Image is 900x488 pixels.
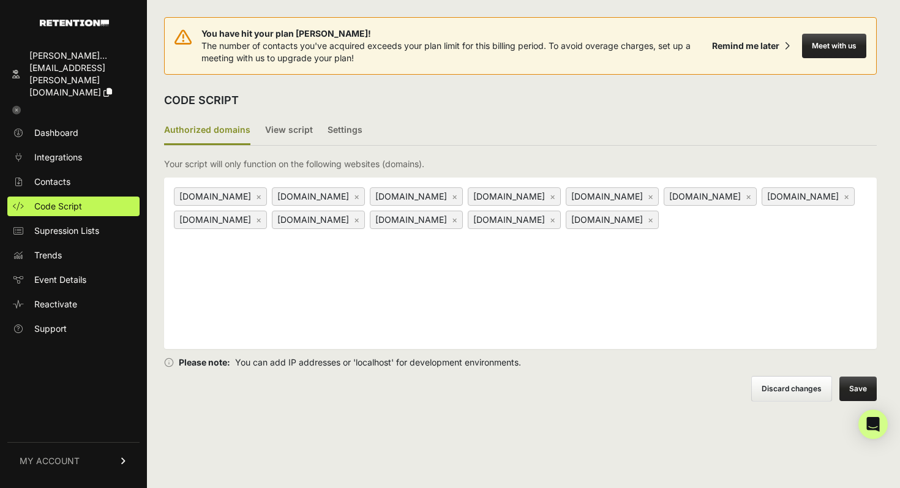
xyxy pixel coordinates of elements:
[746,191,751,201] a: ×
[201,40,691,63] span: The number of contacts you've acquired exceeds your plan limit for this billing period. To avoid ...
[164,356,877,369] p: You can add IP addresses or 'localhost' for development environments.
[34,127,78,139] span: Dashboard
[34,176,70,188] span: Contacts
[7,295,140,314] a: Reactivate
[751,376,832,402] label: Discard changes
[40,20,109,26] img: Retention.com
[34,298,77,310] span: Reactivate
[7,270,140,290] a: Event Details
[328,116,362,145] label: Settings
[256,214,261,225] a: ×
[7,148,140,167] a: Integrations
[354,214,359,225] a: ×
[174,187,267,206] div: [DOMAIN_NAME]
[712,40,779,52] div: Remind me later
[34,323,67,335] span: Support
[34,274,86,286] span: Event Details
[566,211,659,229] div: [DOMAIN_NAME]
[29,62,105,97] span: [EMAIL_ADDRESS][PERSON_NAME][DOMAIN_NAME]
[839,377,877,401] button: Save
[648,191,653,201] a: ×
[7,221,140,241] a: Supression Lists
[370,187,463,206] div: [DOMAIN_NAME]
[707,35,795,57] button: Remind me later
[7,197,140,216] a: Code Script
[34,200,82,212] span: Code Script
[20,455,80,467] span: MY ACCOUNT
[762,187,855,206] div: [DOMAIN_NAME]
[7,319,140,339] a: Support
[265,116,313,145] label: View script
[164,158,424,170] p: Your script will only function on the following websites (domains).
[550,191,555,201] a: ×
[370,211,463,229] div: [DOMAIN_NAME]
[7,46,140,102] a: [PERSON_NAME]... [EMAIL_ADDRESS][PERSON_NAME][DOMAIN_NAME]
[452,191,457,201] a: ×
[468,187,561,206] div: [DOMAIN_NAME]
[34,249,62,261] span: Trends
[468,211,561,229] div: [DOMAIN_NAME]
[272,187,365,206] div: [DOMAIN_NAME]
[164,116,250,145] label: Authorized domains
[7,246,140,265] a: Trends
[29,50,135,62] div: [PERSON_NAME]...
[179,356,230,369] strong: Please note:
[802,34,866,58] button: Meet with us
[550,214,555,225] a: ×
[648,214,653,225] a: ×
[174,211,267,229] div: [DOMAIN_NAME]
[7,442,140,479] a: MY ACCOUNT
[34,151,82,163] span: Integrations
[452,214,457,225] a: ×
[844,191,849,201] a: ×
[354,191,359,201] a: ×
[7,123,140,143] a: Dashboard
[272,211,365,229] div: [DOMAIN_NAME]
[7,172,140,192] a: Contacts
[858,410,888,439] div: Open Intercom Messenger
[256,191,261,201] a: ×
[164,92,239,109] h2: CODE SCRIPT
[664,187,757,206] div: [DOMAIN_NAME]
[34,225,99,237] span: Supression Lists
[201,28,707,40] span: You have hit your plan [PERSON_NAME]!
[566,187,659,206] div: [DOMAIN_NAME]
